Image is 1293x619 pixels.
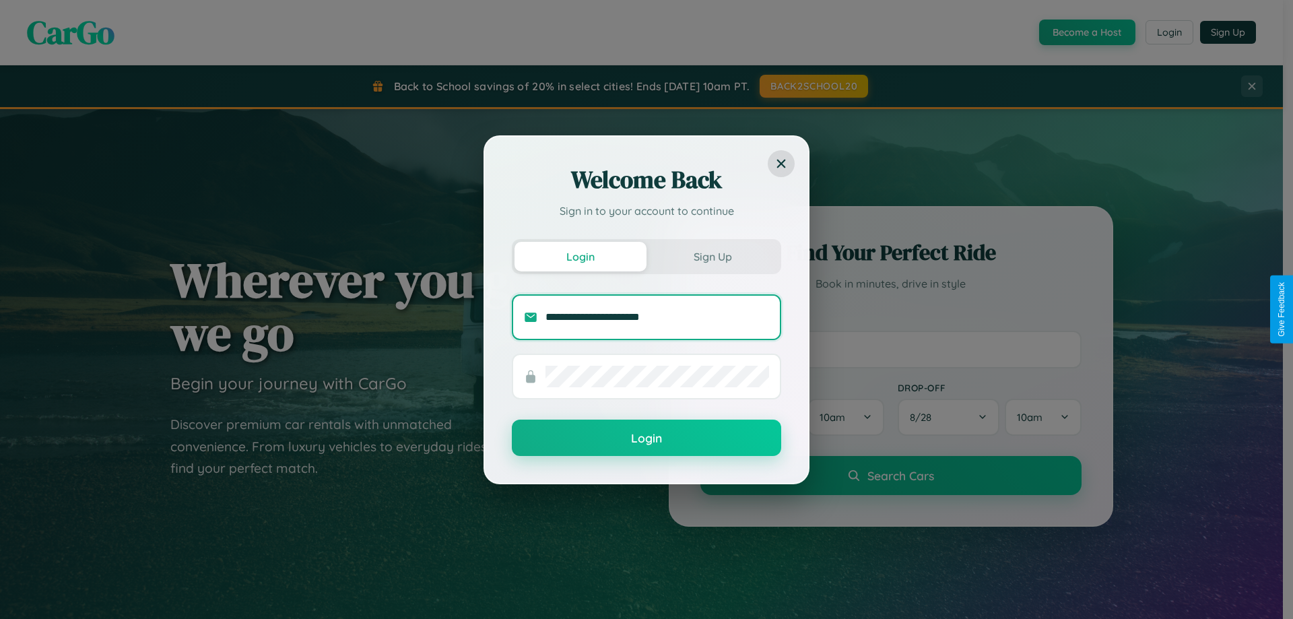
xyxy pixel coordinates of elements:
[512,164,781,196] h2: Welcome Back
[512,203,781,219] p: Sign in to your account to continue
[515,242,646,271] button: Login
[1277,282,1286,337] div: Give Feedback
[646,242,778,271] button: Sign Up
[512,420,781,456] button: Login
